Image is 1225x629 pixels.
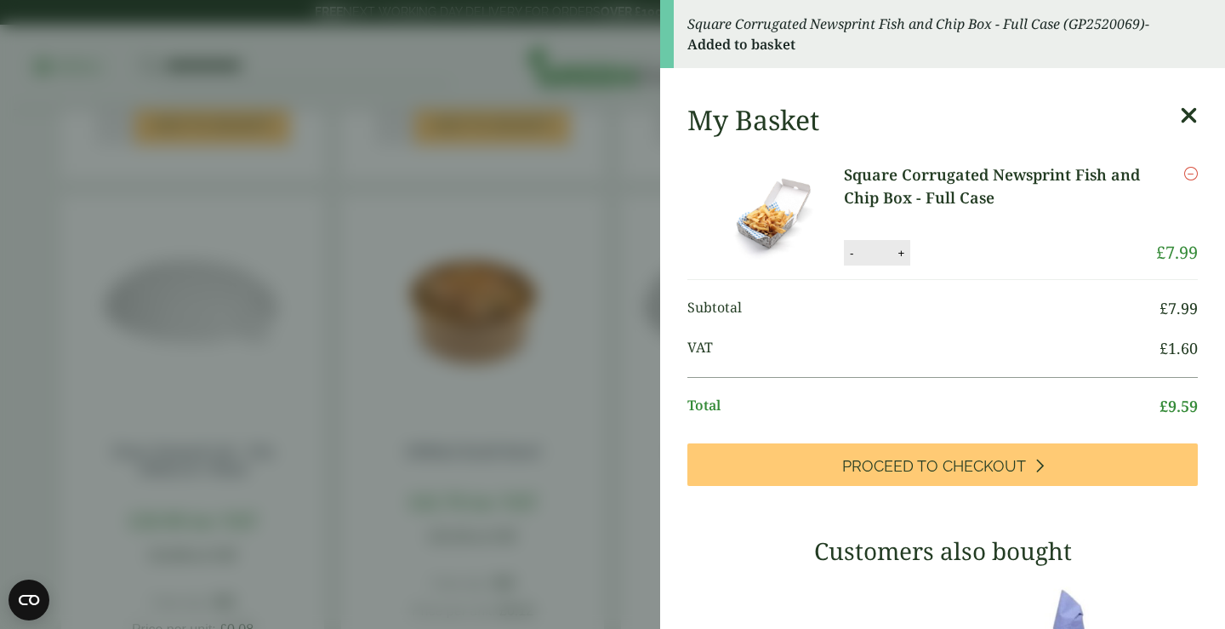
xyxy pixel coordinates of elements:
[1159,396,1198,416] bdi: 9.59
[1159,298,1168,318] span: £
[1156,241,1165,264] span: £
[687,443,1198,486] a: Proceed to Checkout
[687,297,1159,320] span: Subtotal
[844,163,1156,209] a: Square Corrugated Newsprint Fish and Chip Box - Full Case
[842,457,1026,476] span: Proceed to Checkout
[1159,396,1168,416] span: £
[687,395,1159,418] span: Total
[687,337,1159,360] span: VAT
[845,246,858,260] button: -
[1156,241,1198,264] bdi: 7.99
[1184,163,1198,184] a: Remove this item
[687,14,1145,33] em: Square Corrugated Newsprint Fish and Chip Box - Full Case (GP2520069)
[9,580,49,620] button: Open CMP widget
[1159,338,1168,358] span: £
[1159,298,1198,318] bdi: 7.99
[892,246,909,260] button: +
[687,537,1198,566] h3: Customers also bought
[687,104,819,136] h2: My Basket
[1159,338,1198,358] bdi: 1.60
[687,35,795,54] strong: Added to basket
